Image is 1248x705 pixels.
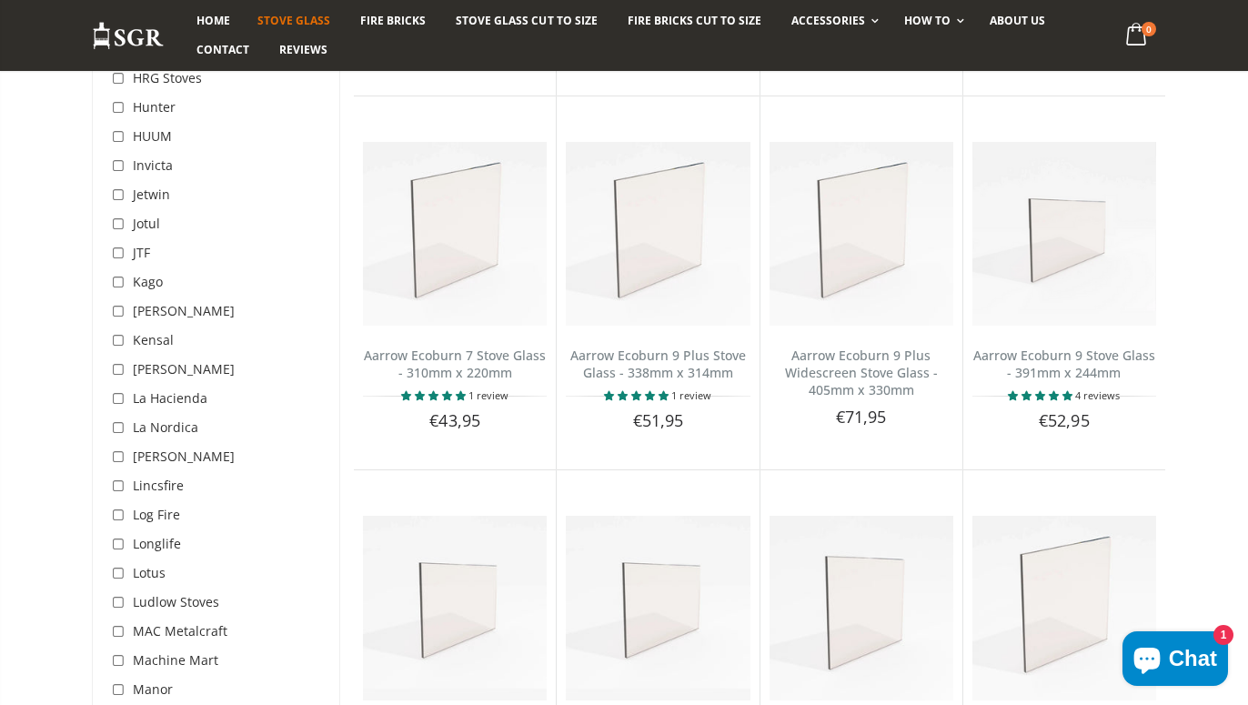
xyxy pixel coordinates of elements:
span: 4 reviews [1075,388,1120,402]
span: 5.00 stars [1008,388,1075,402]
a: How To [891,6,973,35]
span: JTF [133,244,150,261]
span: 0 [1142,22,1156,36]
span: Jetwin [133,186,170,203]
span: Contact [196,42,249,57]
span: About us [990,13,1045,28]
span: Ludlow Stoves [133,593,219,610]
a: Aarrow Ecoburn 9 Stove Glass - 391mm x 244mm [973,347,1155,381]
span: Jotul [133,215,160,232]
a: Contact [183,35,263,65]
span: Fire Bricks [360,13,426,28]
span: Home [196,13,230,28]
img: Aarrow Ecoburn Plus 5 Widescreen Stove Glass [566,516,750,700]
span: MAC Metalcraft [133,622,227,640]
span: Manor [133,680,173,698]
a: Accessories [778,6,888,35]
span: How To [904,13,951,28]
span: La Nordica [133,418,198,436]
span: €51,95 [633,409,684,431]
span: [PERSON_NAME] [133,302,235,319]
span: La Hacienda [133,389,207,407]
a: Stove Glass Cut To Size [442,6,610,35]
img: Aarrow Ecoflame 11Kw Stove Glass [972,516,1156,700]
span: Fire Bricks Cut To Size [628,13,761,28]
img: Aarrow Ecoburn 9 Plus Stove Glass [566,142,750,326]
a: Aarrow Ecoburn 7 Stove Glass - 310mm x 220mm [364,347,546,381]
a: Aarrow Ecoburn 9 Plus Stove Glass - 338mm x 314mm [570,347,746,381]
img: Aarrow Ecoburn Plus 7 Stove Glass [770,516,953,700]
span: Lincsfire [133,477,184,494]
span: [PERSON_NAME] [133,448,235,465]
a: Reviews [266,35,341,65]
a: Fire Bricks [347,6,439,35]
img: Aarrow Ecoburn 9 Plus Widescreen Stove Glass [770,142,953,326]
span: [PERSON_NAME] [133,360,235,378]
span: Accessories [791,13,865,28]
span: 1 review [468,388,508,402]
span: Log Fire [133,506,180,523]
span: 5.00 stars [401,388,468,402]
a: About us [976,6,1059,35]
span: Invicta [133,156,173,174]
span: Machine Mart [133,651,218,669]
span: Stove Glass Cut To Size [456,13,597,28]
inbox-online-store-chat: Shopify online store chat [1117,631,1233,690]
span: Hunter [133,98,176,116]
span: 1 review [671,388,711,402]
span: 5.00 stars [604,388,671,402]
span: €71,95 [836,406,887,428]
span: €52,95 [1039,409,1090,431]
span: Stove Glass [257,13,330,28]
span: Longlife [133,535,181,552]
span: HUUM [133,127,172,145]
a: Aarrow Ecoburn 9 Plus Widescreen Stove Glass - 405mm x 330mm [785,347,938,398]
a: Stove Glass [244,6,344,35]
span: Kago [133,273,163,290]
img: Aarrow Ecoburn 9 Stove Glass - 391mm x 244mm [972,142,1156,326]
span: Kensal [133,331,174,348]
span: Lotus [133,564,166,581]
img: Aarrow Ecoburn Plus 5 Widescreen Stove Glass [363,516,547,700]
span: HRG Stoves [133,69,202,86]
span: €43,95 [429,409,480,431]
a: 0 [1119,18,1156,54]
a: Home [183,6,244,35]
img: Stove Glass Replacement [92,21,165,51]
span: Reviews [279,42,327,57]
a: Fire Bricks Cut To Size [614,6,775,35]
img: Aarrow Ecoburn 7 Stove Glass [363,142,547,326]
